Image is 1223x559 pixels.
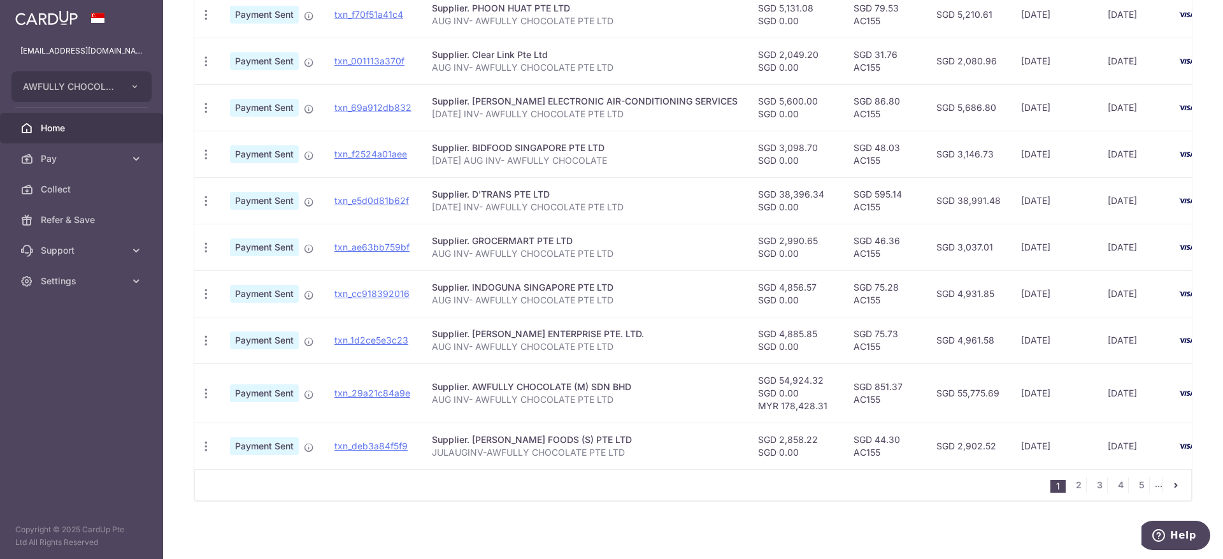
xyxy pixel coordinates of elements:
[843,38,926,84] td: SGD 31.76 AC155
[334,335,408,345] a: txn_1d2ce5e3c23
[41,122,125,134] span: Home
[1098,84,1170,131] td: [DATE]
[1174,439,1199,454] img: Bank Card
[1011,270,1098,317] td: [DATE]
[1174,54,1199,69] img: Bank Card
[432,433,738,446] div: Supplier. [PERSON_NAME] FOODS (S) PTE LTD
[432,154,738,167] p: [DATE] AUG INV- AWFULLY CHOCOLATE
[230,145,299,163] span: Payment Sent
[1050,480,1066,493] li: 1
[748,270,843,317] td: SGD 4,856.57 SGD 0.00
[1174,240,1199,255] img: Bank Card
[1098,270,1170,317] td: [DATE]
[1011,84,1098,131] td: [DATE]
[432,142,738,154] div: Supplier. BIDFOOD SINGAPORE PTE LTD
[230,285,299,303] span: Payment Sent
[1098,177,1170,224] td: [DATE]
[1098,224,1170,270] td: [DATE]
[334,440,408,451] a: txn_deb3a84f5f9
[1174,147,1199,162] img: Bank Card
[1050,470,1191,500] nav: pager
[432,294,738,307] p: AUG INV- AWFULLY CHOCOLATE PTE LTD
[748,423,843,469] td: SGD 2,858.22 SGD 0.00
[1174,386,1199,401] img: Bank Card
[748,84,843,131] td: SGD 5,600.00 SGD 0.00
[843,270,926,317] td: SGD 75.28 AC155
[334,149,407,159] a: txn_f2524a01aee
[230,192,299,210] span: Payment Sent
[432,95,738,108] div: Supplier. [PERSON_NAME] ELECTRONIC AIR-CONDITIONING SERVICES
[926,38,1011,84] td: SGD 2,080.96
[1134,477,1149,493] a: 5
[843,177,926,224] td: SGD 595.14 AC155
[432,48,738,61] div: Supplier. Clear Link Pte Ltd
[843,317,926,363] td: SGD 75.73 AC155
[15,10,78,25] img: CardUp
[1011,131,1098,177] td: [DATE]
[926,363,1011,423] td: SGD 55,775.69
[432,61,738,74] p: AUG INV- AWFULLY CHOCOLATE PTE LTD
[1174,7,1199,22] img: Bank Card
[843,84,926,131] td: SGD 86.80 AC155
[432,328,738,340] div: Supplier. [PERSON_NAME] ENTERPRISE PTE. LTD.
[20,45,143,57] p: [EMAIL_ADDRESS][DOMAIN_NAME]
[1071,477,1086,493] a: 2
[843,423,926,469] td: SGD 44.30 AC155
[23,80,117,93] span: AWFULLY CHOCOLATE PTE LTD
[926,270,1011,317] td: SGD 4,931.85
[1011,177,1098,224] td: [DATE]
[432,281,738,294] div: Supplier. INDOGUNA SINGAPORE PTE LTD
[748,131,843,177] td: SGD 3,098.70 SGD 0.00
[843,224,926,270] td: SGD 46.36 AC155
[748,177,843,224] td: SGD 38,396.34 SGD 0.00
[926,131,1011,177] td: SGD 3,146.73
[334,242,410,252] a: txn_ae63bb759bf
[41,183,125,196] span: Collect
[1011,317,1098,363] td: [DATE]
[1113,477,1128,493] a: 4
[230,6,299,24] span: Payment Sent
[230,238,299,256] span: Payment Sent
[926,317,1011,363] td: SGD 4,961.58
[334,102,411,113] a: txn_69a912db832
[1174,333,1199,348] img: Bank Card
[748,363,843,423] td: SGD 54,924.32 SGD 0.00 MYR 178,428.31
[334,288,410,299] a: txn_cc918392016
[748,38,843,84] td: SGD 2,049.20 SGD 0.00
[1011,363,1098,423] td: [DATE]
[1174,286,1199,301] img: Bank Card
[432,201,738,214] p: [DATE] INV- AWFULLY CHOCOLATE PTE LTD
[432,188,738,201] div: Supplier. D'TRANS PTE LTD
[926,224,1011,270] td: SGD 3,037.01
[1155,477,1163,493] li: ...
[926,84,1011,131] td: SGD 5,686.80
[230,437,299,455] span: Payment Sent
[1098,317,1170,363] td: [DATE]
[1098,363,1170,423] td: [DATE]
[843,363,926,423] td: SGD 851.37 AC155
[41,214,125,226] span: Refer & Save
[926,423,1011,469] td: SGD 2,902.52
[1092,477,1107,493] a: 3
[432,247,738,260] p: AUG INV- AWFULLY CHOCOLATE PTE LTD
[1098,131,1170,177] td: [DATE]
[11,71,152,102] button: AWFULLY CHOCOLATE PTE LTD
[230,99,299,117] span: Payment Sent
[432,235,738,247] div: Supplier. GROCERMART PTE LTD
[432,15,738,27] p: AUG INV- AWFULLY CHOCOLATE PTE LTD
[432,2,738,15] div: Supplier. PHOON HUAT PTE LTD
[1011,38,1098,84] td: [DATE]
[1174,100,1199,115] img: Bank Card
[1141,521,1210,553] iframe: Opens a widget where you can find more information
[41,244,125,257] span: Support
[334,388,410,398] a: txn_29a21c84a9e
[432,446,738,459] p: JULAUGINV-AWFULLY CHOCOLATE PTE LTD
[1011,423,1098,469] td: [DATE]
[432,108,738,120] p: [DATE] INV- AWFULLY CHOCOLATE PTE LTD
[230,52,299,70] span: Payment Sent
[432,340,738,353] p: AUG INV- AWFULLY CHOCOLATE PTE LTD
[1174,193,1199,208] img: Bank Card
[1098,38,1170,84] td: [DATE]
[230,331,299,349] span: Payment Sent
